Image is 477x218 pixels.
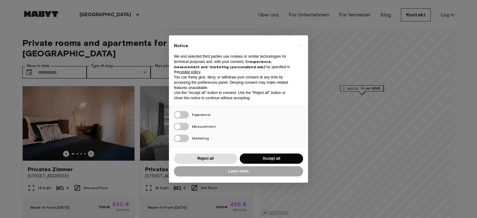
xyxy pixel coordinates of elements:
span: × [299,42,301,49]
p: Use the “Accept all” button to consent. Use the “Reject all” button or close this notice to conti... [174,90,293,101]
span: Marketing [192,136,209,140]
button: Accept all [240,153,303,164]
button: Learn more [174,166,303,176]
p: You can freely give, deny, or withdraw your consent at any time by accessing the preferences pane... [174,75,293,90]
button: Close this notice [295,40,305,50]
span: Experience [192,112,211,117]
strong: experience, measurement and “marketing (personalized ads)” [174,59,272,69]
p: We and selected third parties use cookies or similar technologies for technical purposes and, wit... [174,54,293,75]
span: Measurement [192,124,216,129]
button: Reject all [174,153,237,164]
a: cookie policy [179,70,200,74]
h2: Notice [174,43,293,49]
